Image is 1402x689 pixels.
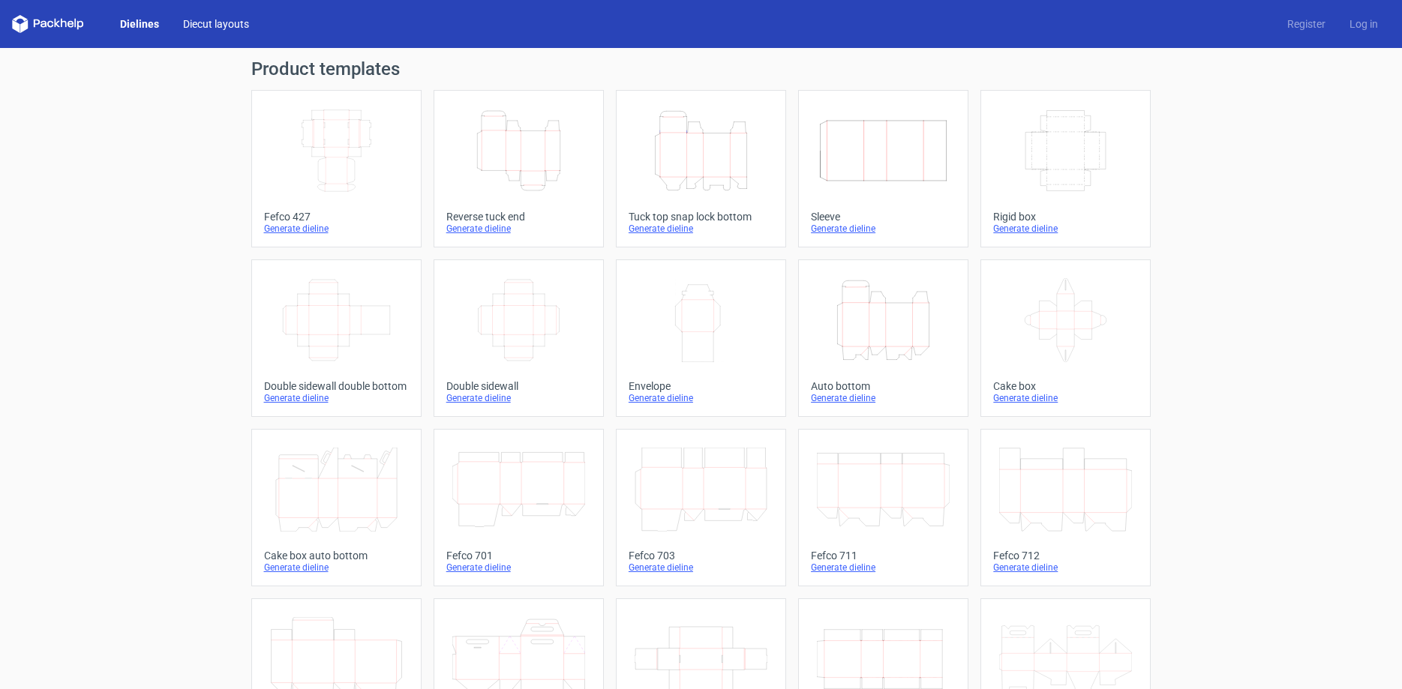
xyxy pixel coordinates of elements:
[798,259,968,417] a: Auto bottomGenerate dieline
[798,90,968,247] a: SleeveGenerate dieline
[811,223,956,235] div: Generate dieline
[616,429,786,586] a: Fefco 703Generate dieline
[616,90,786,247] a: Tuck top snap lock bottomGenerate dieline
[993,562,1138,574] div: Generate dieline
[811,211,956,223] div: Sleeve
[993,550,1138,562] div: Fefco 712
[993,211,1138,223] div: Rigid box
[264,223,409,235] div: Generate dieline
[1337,16,1390,31] a: Log in
[264,211,409,223] div: Fefco 427
[171,16,261,31] a: Diecut layouts
[446,211,591,223] div: Reverse tuck end
[980,429,1151,586] a: Fefco 712Generate dieline
[434,429,604,586] a: Fefco 701Generate dieline
[811,562,956,574] div: Generate dieline
[1275,16,1337,31] a: Register
[811,392,956,404] div: Generate dieline
[993,392,1138,404] div: Generate dieline
[446,380,591,392] div: Double sidewall
[629,550,773,562] div: Fefco 703
[616,259,786,417] a: EnvelopeGenerate dieline
[264,562,409,574] div: Generate dieline
[434,90,604,247] a: Reverse tuck endGenerate dieline
[993,223,1138,235] div: Generate dieline
[446,550,591,562] div: Fefco 701
[629,211,773,223] div: Tuck top snap lock bottom
[629,380,773,392] div: Envelope
[446,223,591,235] div: Generate dieline
[811,380,956,392] div: Auto bottom
[993,380,1138,392] div: Cake box
[629,223,773,235] div: Generate dieline
[980,90,1151,247] a: Rigid boxGenerate dieline
[251,429,422,586] a: Cake box auto bottomGenerate dieline
[811,550,956,562] div: Fefco 711
[434,259,604,417] a: Double sidewallGenerate dieline
[264,380,409,392] div: Double sidewall double bottom
[264,550,409,562] div: Cake box auto bottom
[251,60,1151,78] h1: Product templates
[446,562,591,574] div: Generate dieline
[446,392,591,404] div: Generate dieline
[980,259,1151,417] a: Cake boxGenerate dieline
[798,429,968,586] a: Fefco 711Generate dieline
[251,90,422,247] a: Fefco 427Generate dieline
[629,562,773,574] div: Generate dieline
[264,392,409,404] div: Generate dieline
[251,259,422,417] a: Double sidewall double bottomGenerate dieline
[108,16,171,31] a: Dielines
[629,392,773,404] div: Generate dieline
